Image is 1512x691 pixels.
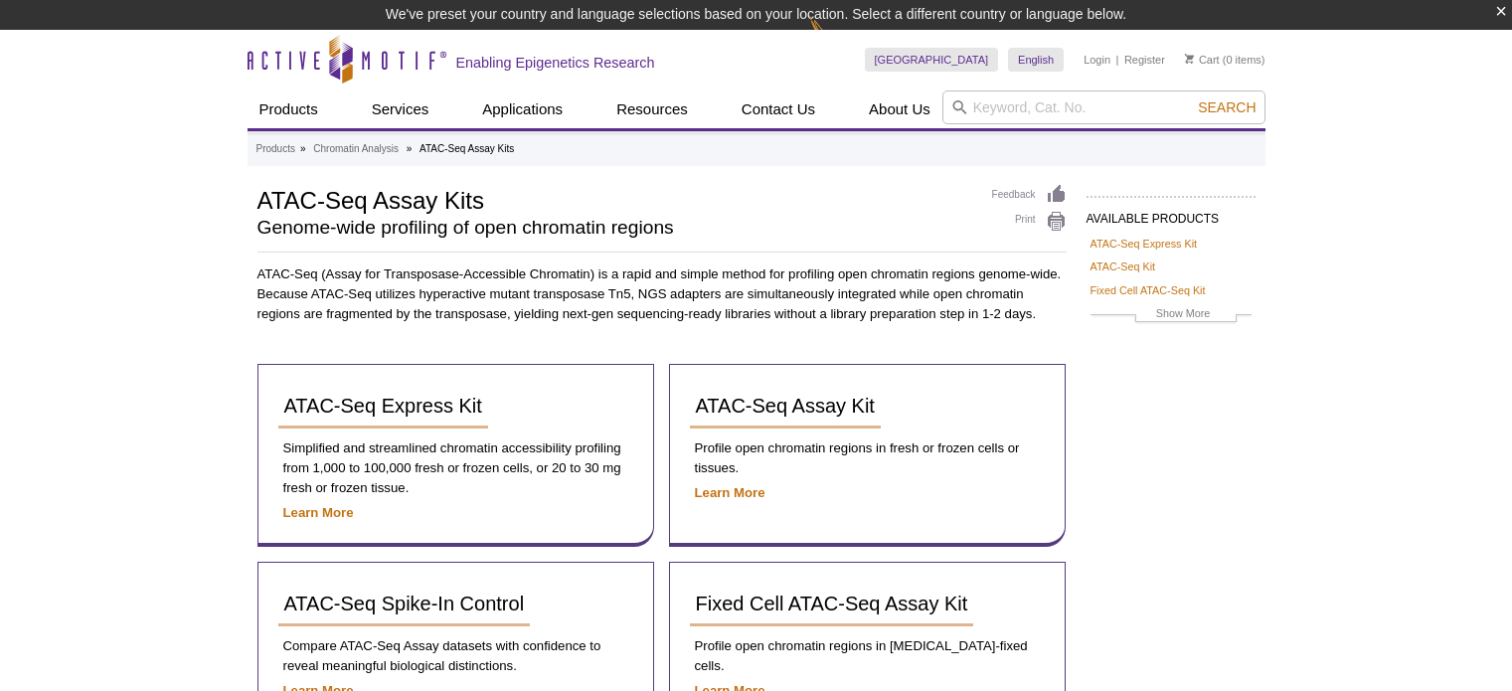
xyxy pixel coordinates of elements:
[284,395,482,417] span: ATAC-Seq Express Kit
[690,438,1045,478] p: Profile open chromatin regions in fresh or frozen cells or tissues.
[1084,53,1110,67] a: Login
[278,636,633,676] p: Compare ATAC-Seq Assay datasets with confidence to reveal meaningful biological distinctions.
[278,438,633,498] p: Simplified and streamlined chromatin accessibility profiling from 1,000 to 100,000 fresh or froze...
[809,15,862,62] img: Change Here
[695,485,765,500] a: Learn More
[256,140,295,158] a: Products
[1116,48,1119,72] li: |
[942,90,1265,124] input: Keyword, Cat. No.
[1124,53,1165,67] a: Register
[992,211,1067,233] a: Print
[278,385,488,429] a: ATAC-Seq Express Kit
[407,143,413,154] li: »
[1091,304,1252,327] a: Show More
[470,90,575,128] a: Applications
[257,219,972,237] h2: Genome-wide profiling of open chromatin regions
[284,593,525,614] span: ATAC-Seq Spike-In Control
[1091,235,1198,253] a: ATAC-Seq Express Kit
[1091,258,1156,275] a: ATAC-Seq Kit
[313,140,399,158] a: Chromatin Analysis
[696,395,875,417] span: ATAC-Seq Assay Kit
[1192,98,1261,116] button: Search
[456,54,655,72] h2: Enabling Epigenetics Research
[248,90,330,128] a: Products
[992,184,1067,206] a: Feedback
[1185,53,1220,67] a: Cart
[283,505,354,520] a: Learn More
[690,583,974,626] a: Fixed Cell ATAC-Seq Assay Kit
[1091,281,1206,299] a: Fixed Cell ATAC-Seq Kit
[257,264,1067,324] p: ATAC-Seq (Assay for Transposase-Accessible Chromatin) is a rapid and simple method for profiling ...
[604,90,700,128] a: Resources
[1008,48,1064,72] a: English
[278,583,531,626] a: ATAC-Seq Spike-In Control
[1087,196,1256,232] h2: AVAILABLE PRODUCTS
[420,143,514,154] li: ATAC-Seq Assay Kits
[690,636,1045,676] p: Profile open chromatin regions in [MEDICAL_DATA]-fixed cells.
[696,593,968,614] span: Fixed Cell ATAC-Seq Assay Kit
[730,90,827,128] a: Contact Us
[857,90,942,128] a: About Us
[257,184,972,214] h1: ATAC-Seq Assay Kits
[300,143,306,154] li: »
[360,90,441,128] a: Services
[1185,54,1194,64] img: Your Cart
[865,48,999,72] a: [GEOGRAPHIC_DATA]
[1198,99,1256,115] span: Search
[690,385,881,429] a: ATAC-Seq Assay Kit
[1185,48,1265,72] li: (0 items)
